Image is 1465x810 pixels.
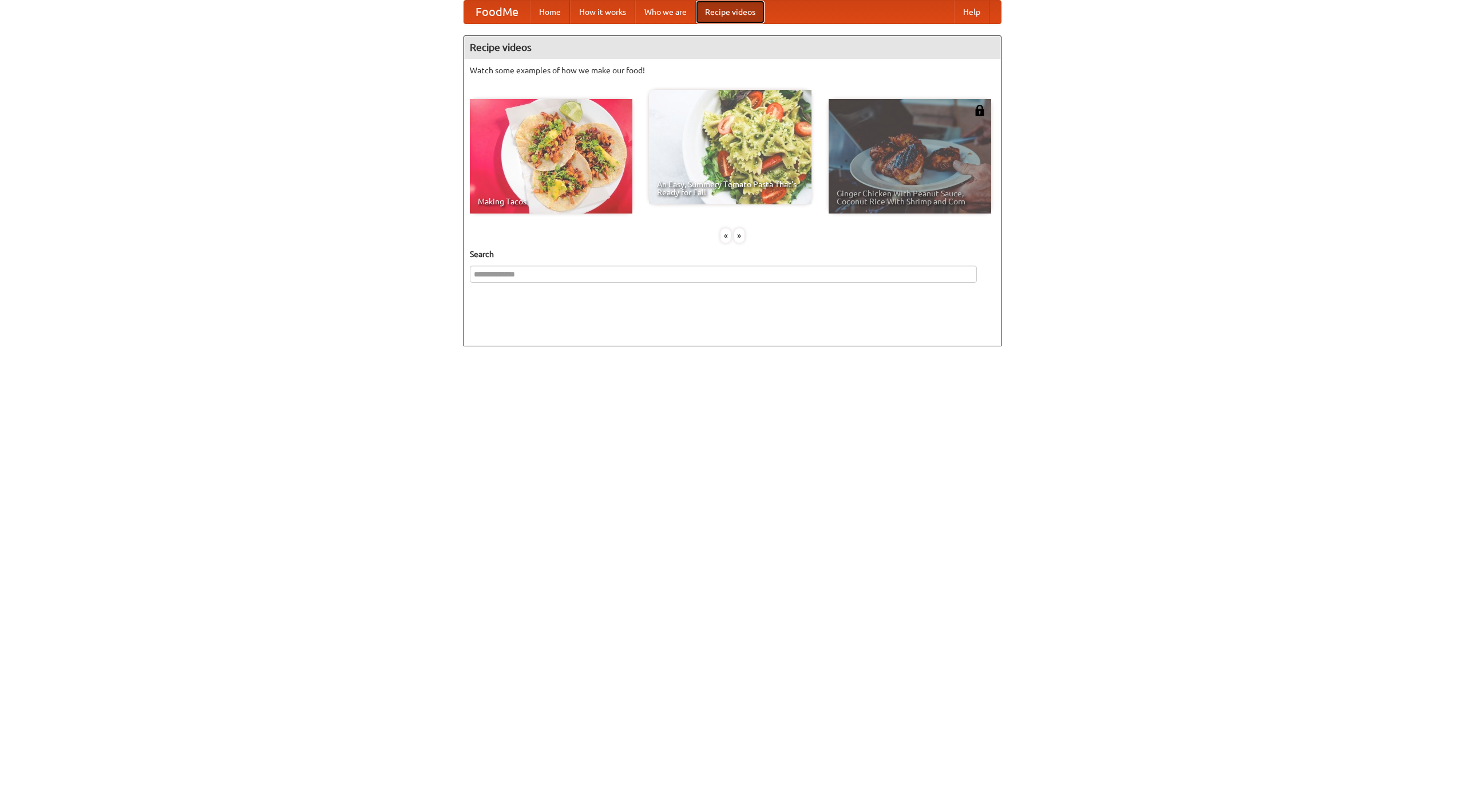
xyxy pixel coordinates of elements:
img: 483408.png [974,105,985,116]
p: Watch some examples of how we make our food! [470,65,995,76]
span: An Easy, Summery Tomato Pasta That's Ready for Fall [657,180,803,196]
div: « [720,228,731,243]
h5: Search [470,248,995,260]
a: An Easy, Summery Tomato Pasta That's Ready for Fall [649,90,811,204]
a: Who we are [635,1,696,23]
a: How it works [570,1,635,23]
span: Making Tacos [478,197,624,206]
a: Help [954,1,989,23]
a: Making Tacos [470,99,632,214]
div: » [734,228,745,243]
a: Recipe videos [696,1,765,23]
h4: Recipe videos [464,36,1001,59]
a: FoodMe [464,1,530,23]
a: Home [530,1,570,23]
